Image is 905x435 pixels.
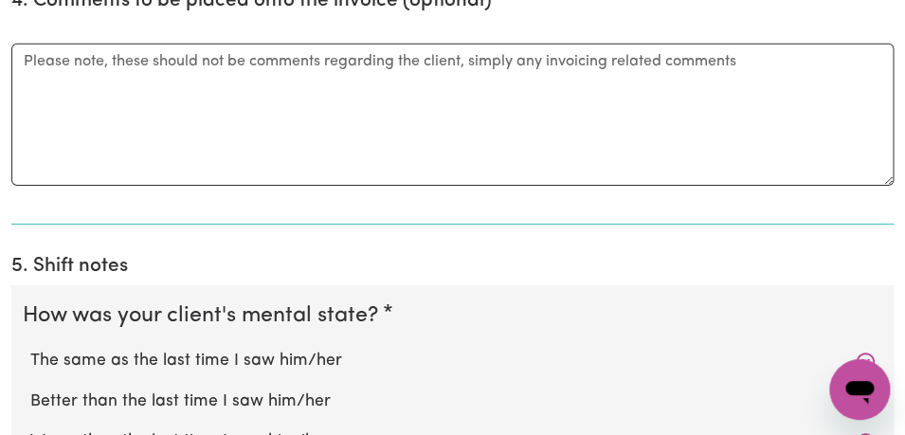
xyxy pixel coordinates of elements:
legend: How was your client's mental state? [23,300,386,334]
label: The same as the last time I saw him/her [30,349,875,373]
h2: 5. Shift notes [11,255,894,279]
iframe: Button to launch messaging window [829,359,890,420]
label: Better than the last time I saw him/her [30,390,875,414]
